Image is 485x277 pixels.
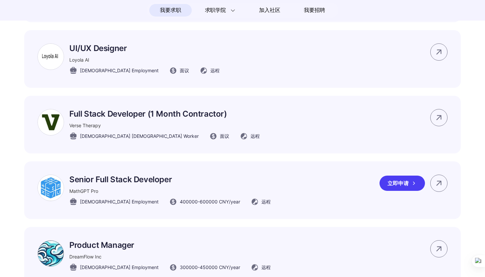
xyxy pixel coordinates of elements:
[180,67,189,74] span: 面议
[160,5,181,16] span: 我要求职
[304,6,325,14] span: 我要招聘
[380,176,425,191] div: 立即申请
[210,67,220,74] span: 远程
[80,198,159,205] span: [DEMOGRAPHIC_DATA] Employment
[69,57,89,63] span: Loyola AI
[69,109,260,119] p: Full Stack Developer (1 Month Contractor)
[80,133,199,139] span: [DEMOGRAPHIC_DATA] [DEMOGRAPHIC_DATA] Worker
[259,5,280,16] span: 加入社区
[80,67,159,74] span: [DEMOGRAPHIC_DATA] Employment
[261,198,271,205] span: 远程
[180,198,240,205] span: 400000 - 600000 CNY /year
[69,188,98,194] span: MathGPT Pro
[261,264,271,271] span: 远程
[69,240,271,250] p: Product Manager
[380,176,430,191] a: 立即申请
[180,264,240,271] span: 300000 - 450000 CNY /year
[69,175,271,184] p: Senior Full Stack Developer
[220,133,229,139] span: 面议
[80,264,159,271] span: [DEMOGRAPHIC_DATA] Employment
[250,133,260,139] span: 远程
[205,6,226,14] span: 求职学院
[69,123,101,128] span: Verse Therapy
[69,254,102,259] span: DreamFlow Inc
[69,43,220,53] p: UI/UX Designer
